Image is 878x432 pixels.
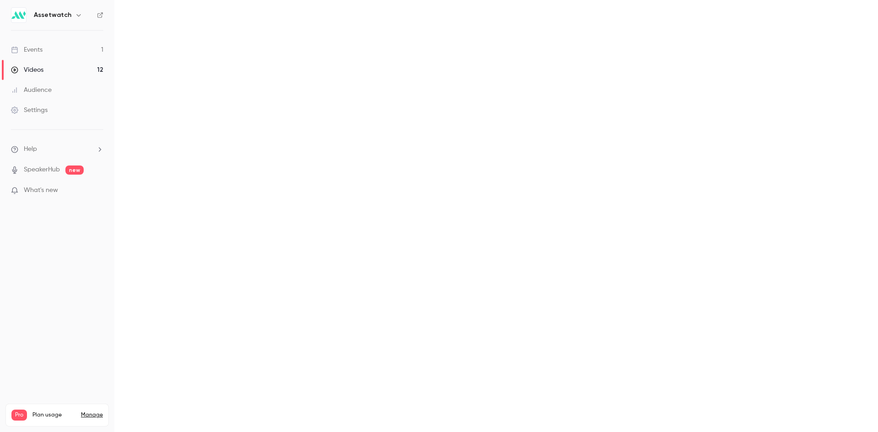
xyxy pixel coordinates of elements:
[11,45,43,54] div: Events
[34,11,71,20] h6: Assetwatch
[92,187,103,195] iframe: Noticeable Trigger
[11,410,27,421] span: Pro
[11,85,52,95] div: Audience
[11,8,26,22] img: Assetwatch
[11,106,48,115] div: Settings
[65,165,84,175] span: new
[11,144,103,154] li: help-dropdown-opener
[24,144,37,154] span: Help
[24,186,58,195] span: What's new
[24,165,60,175] a: SpeakerHub
[11,65,43,75] div: Videos
[32,411,75,419] span: Plan usage
[81,411,103,419] a: Manage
